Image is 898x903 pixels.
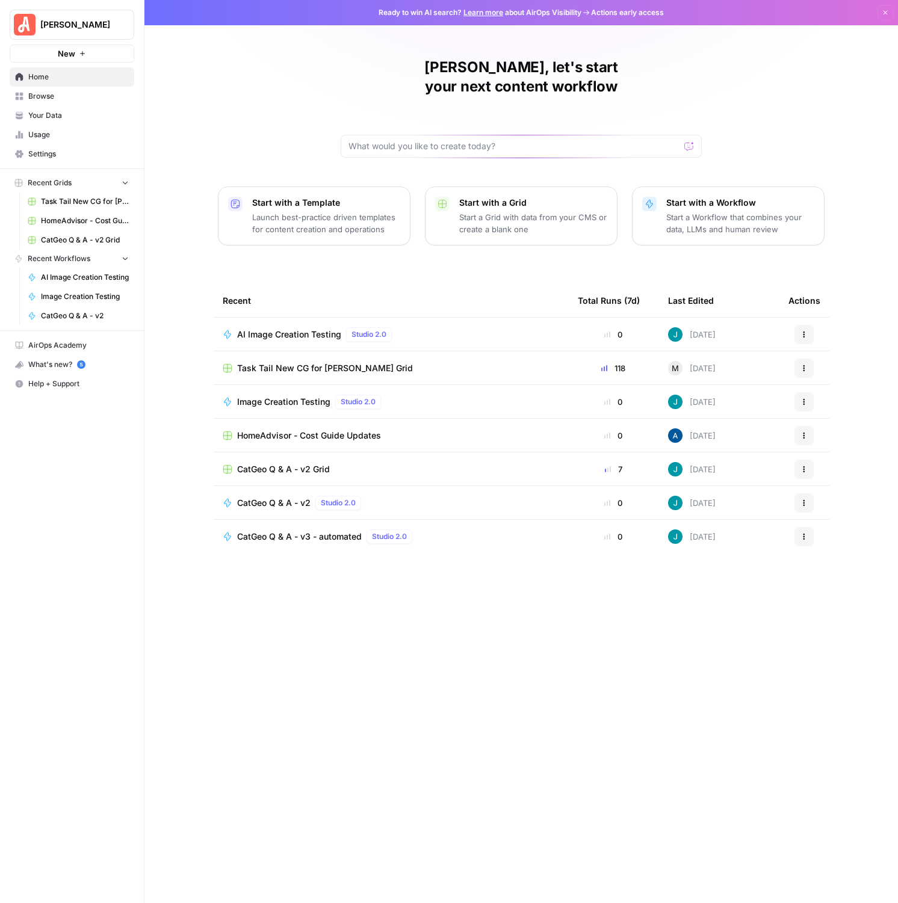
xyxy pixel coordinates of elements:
img: gsxx783f1ftko5iaboo3rry1rxa5 [668,496,683,510]
button: Recent Grids [10,174,134,192]
div: Total Runs (7d) [578,284,640,317]
a: Image Creation Testing [22,287,134,306]
img: gsxx783f1ftko5iaboo3rry1rxa5 [668,529,683,544]
button: What's new? 5 [10,355,134,374]
span: Your Data [28,110,129,121]
span: AI Image Creation Testing [41,272,129,283]
a: HomeAdvisor - Cost Guide Updates [22,211,134,230]
p: Start with a Grid [459,197,607,209]
a: AirOps Academy [10,336,134,355]
span: Usage [28,129,129,140]
button: Help + Support [10,374,134,393]
img: gsxx783f1ftko5iaboo3rry1rxa5 [668,327,683,342]
div: 0 [578,430,649,442]
span: CatGeo Q & A - v2 [41,310,129,321]
span: Recent Grids [28,177,72,188]
a: CatGeo Q & A - v2Studio 2.0 [223,496,559,510]
span: CatGeo Q & A - v3 - automated [237,531,362,543]
p: Start a Workflow that combines your data, LLMs and human review [666,211,814,235]
div: [DATE] [668,462,716,476]
div: 0 [578,497,649,509]
span: Home [28,72,129,82]
span: CatGeo Q & A - v2 [237,497,311,509]
div: What's new? [10,356,134,374]
a: AI Image Creation Testing [22,268,134,287]
span: New [58,48,75,60]
a: Settings [10,144,134,164]
span: Studio 2.0 [351,329,386,340]
span: HomeAdvisor - Cost Guide Updates [237,430,381,442]
span: M [672,362,679,374]
a: Home [10,67,134,87]
a: Browse [10,87,134,106]
div: Last Edited [668,284,714,317]
span: AI Image Creation Testing [237,328,341,341]
span: Help + Support [28,378,129,389]
a: CatGeo Q & A - v3 - automatedStudio 2.0 [223,529,559,544]
span: AirOps Academy [28,340,129,351]
a: CatGeo Q & A - v2 Grid [22,230,134,250]
div: 0 [578,328,649,341]
img: Angi Logo [14,14,36,35]
span: Studio 2.0 [341,396,376,407]
a: AI Image Creation TestingStudio 2.0 [223,327,559,342]
div: [DATE] [668,361,716,375]
div: 7 [578,463,649,475]
p: Start with a Workflow [666,197,814,209]
span: CatGeo Q & A - v2 Grid [237,463,330,475]
div: [DATE] [668,395,716,409]
a: Usage [10,125,134,144]
div: [DATE] [668,327,716,342]
span: [PERSON_NAME] [40,19,113,31]
a: HomeAdvisor - Cost Guide Updates [223,430,559,442]
span: Image Creation Testing [41,291,129,302]
button: Start with a TemplateLaunch best-practice driven templates for content creation and operations [218,186,410,245]
h1: [PERSON_NAME], let's start your next content workflow [341,58,702,96]
a: 5 [77,360,85,369]
span: Studio 2.0 [372,531,407,542]
span: Browse [28,91,129,102]
div: Actions [788,284,820,317]
span: Actions early access [591,7,664,18]
button: Start with a GridStart a Grid with data from your CMS or create a blank one [425,186,618,245]
a: Your Data [10,106,134,125]
div: 0 [578,396,649,408]
img: he81ibor8lsei4p3qvg4ugbvimgp [668,428,683,443]
span: Ready to win AI search? about AirOps Visibility [379,7,581,18]
span: Settings [28,149,129,159]
a: CatGeo Q & A - v2 Grid [223,463,559,475]
div: [DATE] [668,529,716,544]
p: Launch best-practice driven templates for content creation and operations [252,211,400,235]
a: Image Creation TestingStudio 2.0 [223,395,559,409]
a: Task Tail New CG for [PERSON_NAME] Grid [22,192,134,211]
div: [DATE] [668,496,716,510]
span: Recent Workflows [28,253,90,264]
span: Task Tail New CG for [PERSON_NAME] Grid [237,362,413,374]
span: CatGeo Q & A - v2 Grid [41,235,129,245]
p: Start a Grid with data from your CMS or create a blank one [459,211,607,235]
p: Start with a Template [252,197,400,209]
a: Task Tail New CG for [PERSON_NAME] Grid [223,362,559,374]
span: Image Creation Testing [237,396,330,408]
button: New [10,45,134,63]
img: gsxx783f1ftko5iaboo3rry1rxa5 [668,462,683,476]
text: 5 [79,362,82,368]
span: Task Tail New CG for [PERSON_NAME] Grid [41,196,129,207]
button: Start with a WorkflowStart a Workflow that combines your data, LLMs and human review [632,186,825,245]
span: HomeAdvisor - Cost Guide Updates [41,215,129,226]
span: Studio 2.0 [321,498,356,508]
input: What would you like to create today? [348,140,680,152]
div: 0 [578,531,649,543]
img: gsxx783f1ftko5iaboo3rry1rxa5 [668,395,683,409]
button: Workspace: Angi [10,10,134,40]
a: CatGeo Q & A - v2 [22,306,134,325]
a: Learn more [463,8,503,17]
div: Recent [223,284,559,317]
button: Recent Workflows [10,250,134,268]
div: 118 [578,362,649,374]
div: [DATE] [668,428,716,443]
